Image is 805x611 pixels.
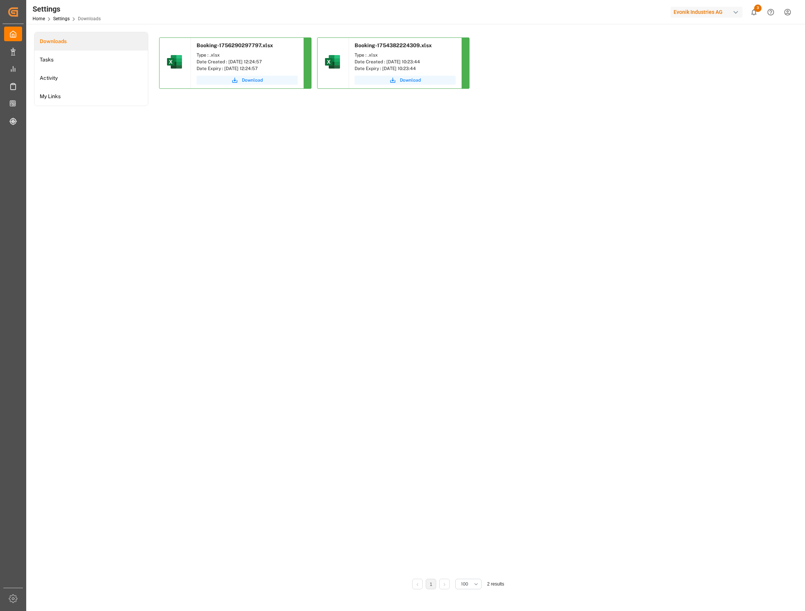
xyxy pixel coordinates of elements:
img: microsoft-excel-2019--v1.png [323,53,341,71]
button: open menu [455,579,482,589]
a: Tasks [34,51,148,69]
button: Help Center [762,4,779,21]
span: 2 results [487,581,504,587]
a: Settings [53,16,70,21]
a: My Links [34,87,148,106]
a: Downloads [34,32,148,51]
div: Date Expiry : [DATE] 10:23:44 [355,65,456,72]
div: Type : .xlsx [355,52,456,58]
a: Activity [34,69,148,87]
span: Booking-1756290297797.xlsx [197,42,273,48]
li: Next Page [439,579,450,589]
div: Type : .xlsx [197,52,298,58]
span: Download [400,77,421,84]
img: microsoft-excel-2019--v1.png [165,53,183,71]
button: Download [197,76,298,85]
button: Download [355,76,456,85]
div: Evonik Industries AG [671,7,742,18]
span: 3 [754,4,762,12]
span: Booking-1754382224309.xlsx [355,42,432,48]
li: 1 [426,579,436,589]
button: Evonik Industries AG [671,5,745,19]
a: Home [33,16,45,21]
div: Settings [33,3,101,15]
li: Previous Page [412,579,423,589]
span: 100 [461,581,468,587]
span: Download [242,77,263,84]
div: Date Created : [DATE] 10:23:44 [355,58,456,65]
div: Date Expiry : [DATE] 12:24:57 [197,65,298,72]
button: show 3 new notifications [745,4,762,21]
div: Date Created : [DATE] 12:24:57 [197,58,298,65]
a: 1 [430,582,432,587]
